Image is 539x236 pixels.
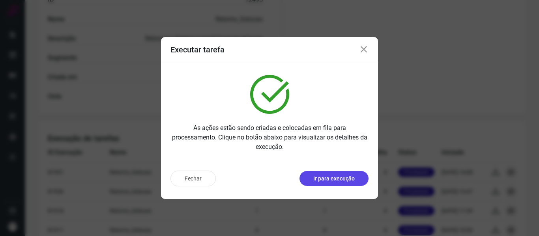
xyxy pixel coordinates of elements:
button: Ir para execução [299,171,369,186]
button: Fechar [170,171,216,186]
p: Ir para execução [313,175,355,183]
p: As ações estão sendo criadas e colocadas em fila para processamento. Clique no botão abaixo para ... [170,123,369,152]
img: verified.svg [250,75,289,114]
h3: Executar tarefa [170,45,225,54]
